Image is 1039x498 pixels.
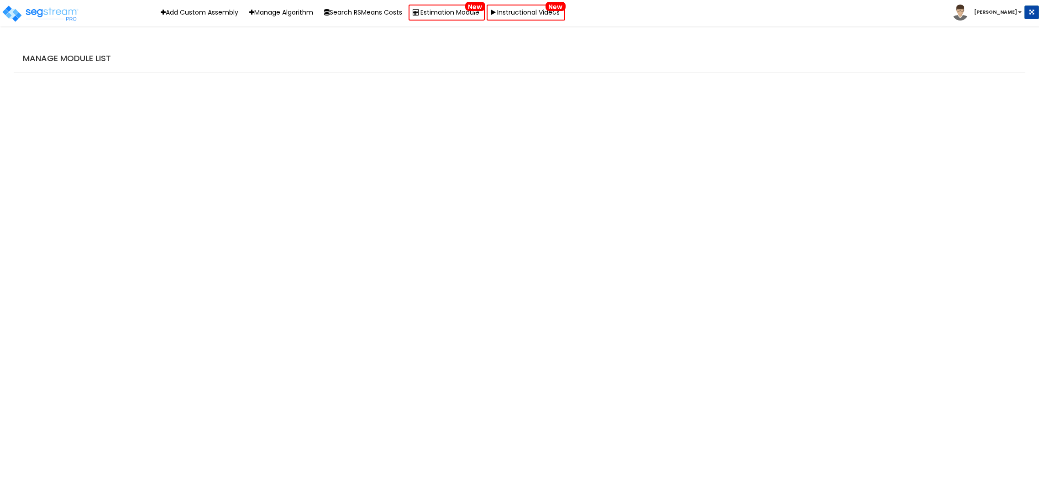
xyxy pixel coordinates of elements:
[465,2,485,11] span: New
[952,5,968,21] img: avatar.png
[974,9,1017,16] b: [PERSON_NAME]
[245,5,318,20] a: Manage Algorithm
[487,5,565,21] a: Instructional VideosNew
[409,5,485,21] a: Estimation ModuleNew
[546,2,566,11] span: New
[320,5,407,20] button: Search RSMeans Costs
[1,5,79,23] img: logo_pro_r.png
[23,54,1021,63] h4: Manage Module List
[156,5,243,20] a: Add Custom Assembly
